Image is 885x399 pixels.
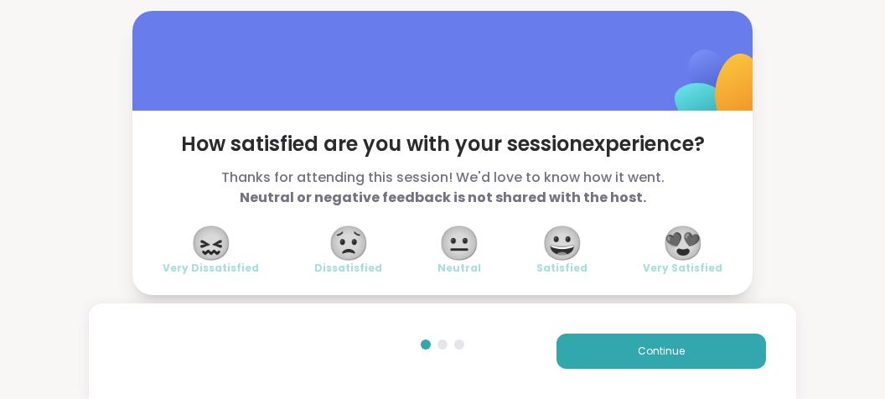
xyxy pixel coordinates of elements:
span: Neutral [437,262,481,275]
span: Thanks for attending this session! We'd love to know how it went. [163,168,722,208]
button: Continue [556,334,766,369]
b: Neutral or negative feedback is not shared with the host. [240,188,646,207]
span: 😍 [662,228,704,258]
span: 😟 [328,228,370,258]
span: 😐 [438,228,480,258]
span: Continue [638,344,685,359]
span: 😖 [190,228,232,258]
span: Very Dissatisfied [163,262,259,275]
span: Very Satisfied [643,262,722,275]
img: ShareWell Logomark [635,6,802,173]
span: Satisfied [536,262,587,275]
span: How satisfied are you with your session experience? [163,131,722,158]
span: Dissatisfied [314,262,382,275]
span: 😀 [541,228,583,258]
